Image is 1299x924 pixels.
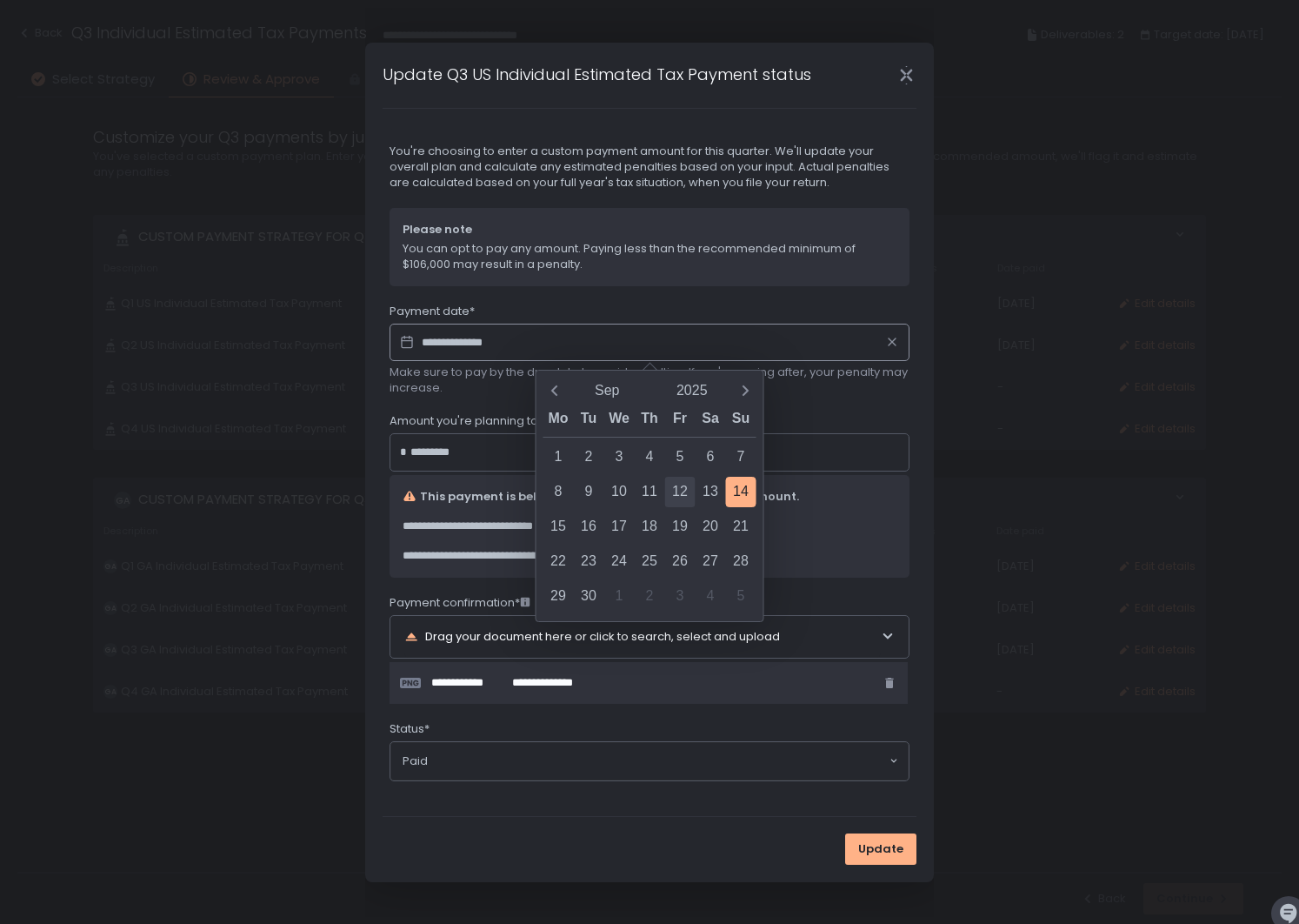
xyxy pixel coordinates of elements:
[403,241,896,272] span: You can opt to pay any amount. Paying less than the recommended minimum of $106,000 may result in...
[383,63,811,86] h1: Update Q3 US Individual Estimated Tax Payment status
[635,477,665,507] div: 11
[543,406,756,612] div: Calendar wrapper
[858,841,903,857] span: Update
[390,742,909,780] div: Search for option
[390,304,475,319] span: Payment date*
[665,512,696,542] div: 19
[696,581,726,612] div: 4
[574,546,604,577] div: 23
[665,442,696,472] div: 5
[574,406,604,437] div: Tu
[726,546,756,577] div: 28
[604,477,635,507] div: 10
[390,413,568,429] span: Amount you're planning to pay*
[665,406,696,437] div: Fr
[543,512,574,542] div: 15
[604,406,635,437] div: We
[878,65,934,85] div: Close
[543,581,574,612] div: 29
[403,222,896,238] span: Please note
[574,477,604,507] div: 9
[543,406,574,437] div: Mo
[696,442,726,472] div: 6
[635,442,665,472] div: 4
[604,442,635,472] div: 3
[696,477,726,507] div: 13
[390,365,909,396] span: Make sure to pay by the due date to avoid penalties. If you're paying after, your penalty may inc...
[390,595,530,611] span: Payment confirmation*
[726,477,756,507] div: 14
[574,512,604,542] div: 16
[574,442,604,472] div: 2
[635,581,665,612] div: 2
[665,477,696,507] div: 12
[604,546,635,577] div: 24
[845,834,916,865] button: Update
[428,753,888,770] input: Search for option
[543,380,565,402] button: Previous month
[403,753,428,769] span: Paid
[726,512,756,542] div: 21
[696,406,726,437] div: Sa
[565,376,650,406] button: Open months overlay
[726,442,756,472] div: 7
[420,489,799,505] span: This payment is below the recommended safe harbor amount.
[649,376,735,406] button: Open years overlay
[726,581,756,612] div: 5
[696,546,726,577] div: 27
[696,512,726,542] div: 20
[543,442,756,612] div: Calendar days
[635,546,665,577] div: 25
[543,546,574,577] div: 22
[543,477,574,507] div: 8
[390,144,909,191] span: You're choosing to enter a custom payment amount for this quarter. We'll update your overall plan...
[665,546,696,577] div: 26
[735,380,756,402] button: Next month
[726,406,756,437] div: Su
[390,721,430,737] span: Status*
[574,581,604,612] div: 30
[604,581,635,612] div: 1
[635,512,665,542] div: 18
[543,442,574,472] div: 1
[390,324,909,362] input: Datepicker input
[665,581,696,612] div: 3
[604,512,635,542] div: 17
[635,406,665,437] div: Th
